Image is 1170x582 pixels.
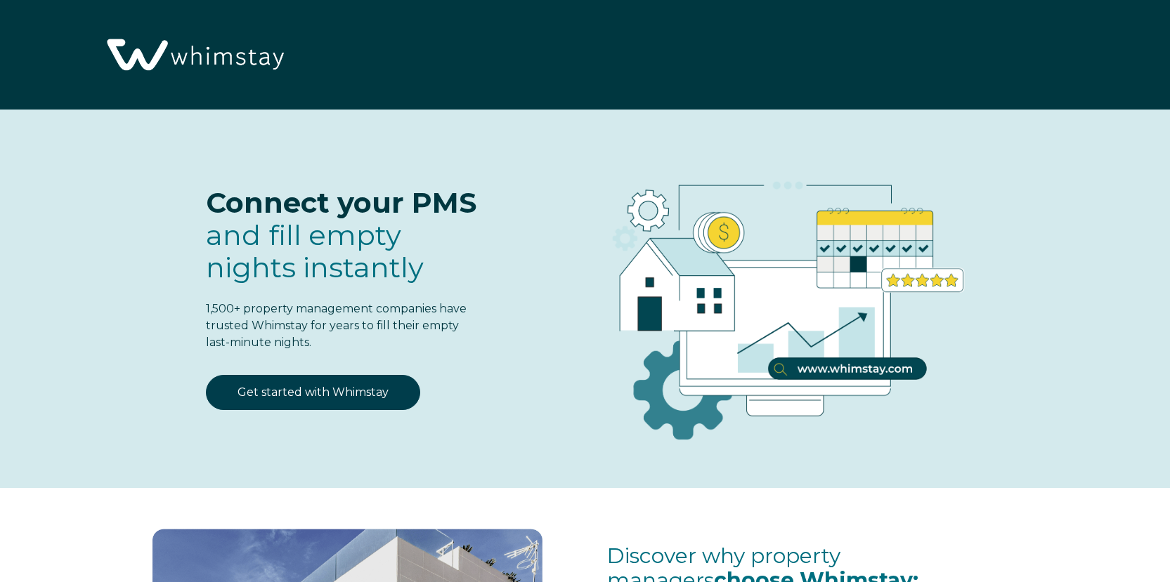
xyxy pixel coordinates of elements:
img: RBO Ilustrations-03 [533,138,1027,462]
span: 1,500+ property management companies have trusted Whimstay for years to fill their empty last-min... [206,302,467,349]
a: Get started with Whimstay [206,375,420,410]
span: fill empty nights instantly [206,218,424,284]
img: Whimstay Logo-02 1 [98,7,290,105]
span: and [206,218,424,284]
span: Connect your PMS [206,185,476,220]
